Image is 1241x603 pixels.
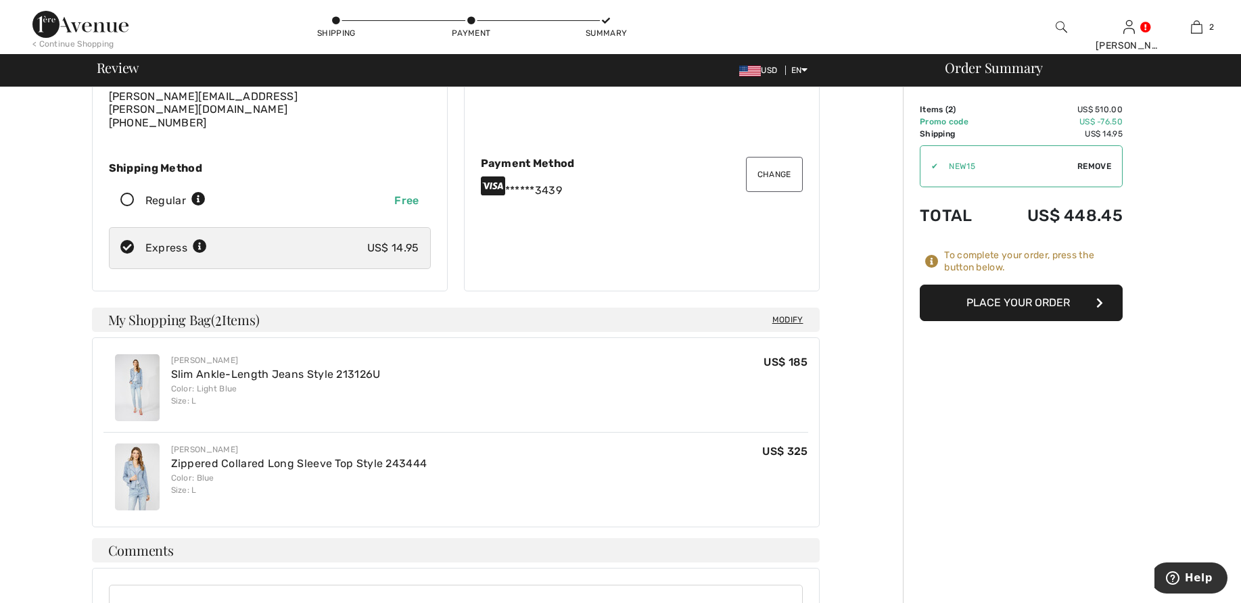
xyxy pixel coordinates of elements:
[772,313,803,327] span: Modify
[451,27,492,39] div: Payment
[920,116,991,128] td: Promo code
[1123,20,1135,33] a: Sign In
[171,472,427,496] div: Color: Blue Size: L
[97,61,139,74] span: Review
[746,157,803,192] button: Change
[171,383,381,407] div: Color: Light Blue Size: L
[115,354,160,421] img: Slim Ankle-Length Jeans Style 213126U
[920,193,991,239] td: Total
[920,103,991,116] td: Items ( )
[115,443,160,510] img: Zippered Collared Long Sleeve Top Style 243444
[1056,19,1067,35] img: search the website
[739,66,761,76] img: US Dollar
[211,310,259,329] span: ( Items)
[145,193,206,209] div: Regular
[1191,19,1202,35] img: My Bag
[762,445,807,458] span: US$ 325
[938,146,1077,187] input: Promo code
[944,249,1123,274] div: To complete your order, press the button below.
[586,27,626,39] div: Summary
[1154,562,1227,596] iframe: Opens a widget where you can find more information
[32,11,128,38] img: 1ère Avenue
[991,193,1123,239] td: US$ 448.45
[171,354,381,366] div: [PERSON_NAME]
[1123,19,1135,35] img: My Info
[1096,39,1162,53] div: [PERSON_NAME]
[215,310,222,327] span: 2
[367,240,419,256] div: US$ 14.95
[739,66,782,75] span: USD
[991,128,1123,140] td: US$ 14.95
[791,66,808,75] span: EN
[764,356,807,368] span: US$ 185
[991,116,1123,128] td: US$ -76.50
[481,157,803,170] div: Payment Method
[394,194,419,207] span: Free
[171,443,427,456] div: [PERSON_NAME]
[92,538,820,562] h4: Comments
[920,285,1123,321] button: Place Your Order
[171,457,427,470] a: Zippered Collared Long Sleeve Top Style 243444
[145,240,207,256] div: Express
[1209,21,1214,33] span: 2
[32,38,114,50] div: < Continue Shopping
[991,103,1123,116] td: US$ 510.00
[109,162,431,174] div: Shipping Method
[316,27,356,39] div: Shipping
[929,61,1233,74] div: Order Summary
[1077,160,1111,172] span: Remove
[1163,19,1230,35] a: 2
[920,128,991,140] td: Shipping
[920,160,938,172] div: ✔
[948,105,953,114] span: 2
[92,308,820,332] h4: My Shopping Bag
[171,368,381,381] a: Slim Ankle-Length Jeans Style 213126U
